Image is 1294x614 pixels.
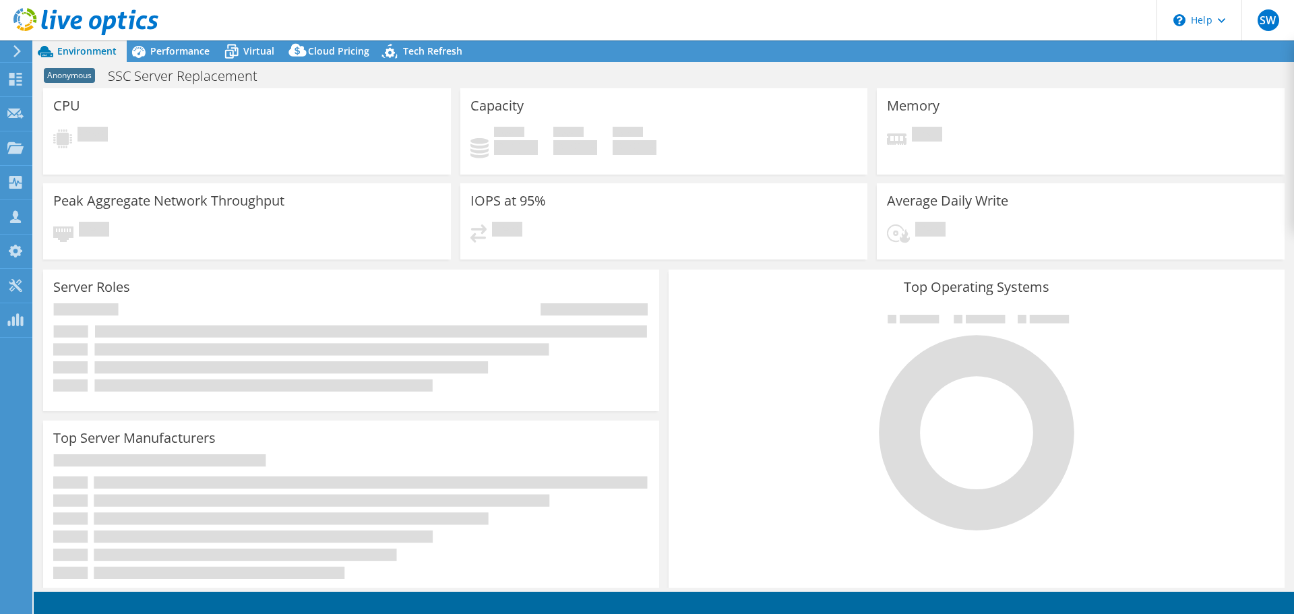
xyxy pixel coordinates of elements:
span: Used [494,127,524,140]
span: Cloud Pricing [308,44,369,57]
h3: Top Server Manufacturers [53,431,216,446]
span: Free [553,127,584,140]
h3: Peak Aggregate Network Throughput [53,193,284,208]
span: Virtual [243,44,274,57]
span: SW [1258,9,1279,31]
h4: 0 GiB [613,140,656,155]
span: Pending [915,222,946,240]
span: Anonymous [44,68,95,83]
h1: SSC Server Replacement [102,69,278,84]
h3: Server Roles [53,280,130,295]
svg: \n [1173,14,1185,26]
span: Pending [79,222,109,240]
h4: 0 GiB [553,140,597,155]
h3: CPU [53,98,80,113]
span: Environment [57,44,117,57]
h3: Top Operating Systems [679,280,1274,295]
h3: Memory [887,98,939,113]
span: Total [613,127,643,140]
span: Tech Refresh [403,44,462,57]
h3: IOPS at 95% [470,193,546,208]
span: Performance [150,44,210,57]
span: Pending [912,127,942,145]
span: Pending [78,127,108,145]
span: Pending [492,222,522,240]
h4: 0 GiB [494,140,538,155]
h3: Capacity [470,98,524,113]
h3: Average Daily Write [887,193,1008,208]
